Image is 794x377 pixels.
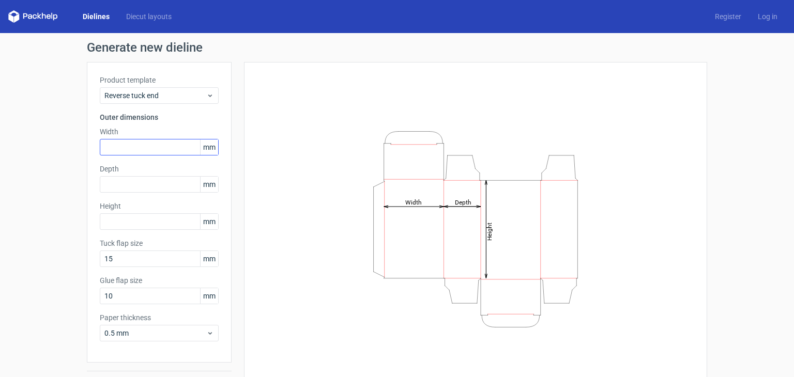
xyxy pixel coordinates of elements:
h1: Generate new dieline [87,41,707,54]
span: mm [200,139,218,155]
label: Tuck flap size [100,238,219,248]
tspan: Height [486,222,493,240]
label: Glue flap size [100,275,219,286]
label: Paper thickness [100,312,219,323]
label: Width [100,127,219,137]
span: mm [200,177,218,192]
h3: Outer dimensions [100,112,219,122]
span: mm [200,288,218,304]
a: Register [707,11,750,22]
a: Log in [750,11,786,22]
a: Diecut layouts [118,11,180,22]
span: 0.5 mm [104,328,206,338]
label: Product template [100,75,219,85]
span: mm [200,214,218,229]
a: Dielines [74,11,118,22]
tspan: Width [405,198,422,206]
span: mm [200,251,218,266]
label: Depth [100,164,219,174]
label: Height [100,201,219,211]
span: Reverse tuck end [104,90,206,101]
tspan: Depth [455,198,471,206]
